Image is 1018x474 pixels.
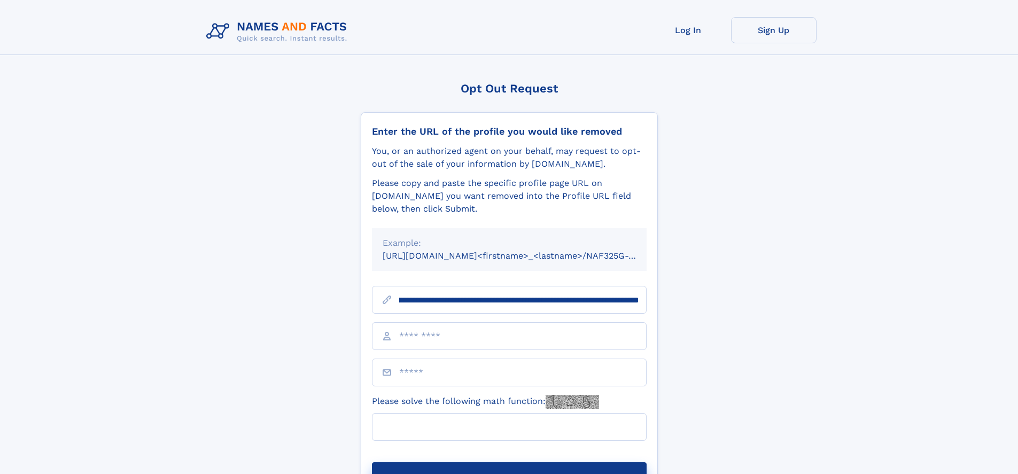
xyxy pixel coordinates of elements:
[361,82,658,95] div: Opt Out Request
[731,17,817,43] a: Sign Up
[383,251,667,261] small: [URL][DOMAIN_NAME]<firstname>_<lastname>/NAF325G-xxxxxxxx
[372,145,647,170] div: You, or an authorized agent on your behalf, may request to opt-out of the sale of your informatio...
[646,17,731,43] a: Log In
[202,17,356,46] img: Logo Names and Facts
[372,126,647,137] div: Enter the URL of the profile you would like removed
[372,177,647,215] div: Please copy and paste the specific profile page URL on [DOMAIN_NAME] you want removed into the Pr...
[383,237,636,250] div: Example:
[372,395,599,409] label: Please solve the following math function:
